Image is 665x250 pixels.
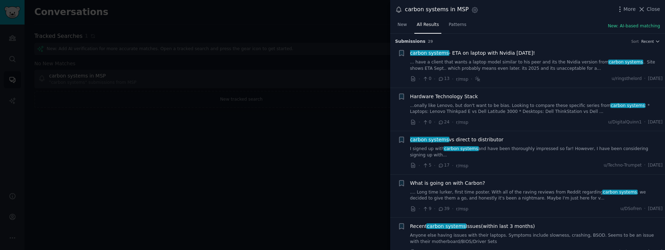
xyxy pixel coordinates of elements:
span: r/msp [456,120,468,125]
span: · [434,205,435,212]
span: 39 [438,206,449,212]
span: · [419,119,420,126]
span: 29 [428,39,433,43]
span: 9 [422,206,431,212]
span: u/DSofren [620,206,642,212]
span: 24 [438,119,449,126]
span: carbon systems [610,103,645,108]
div: carbon systems in MSP [405,5,469,14]
span: · [452,205,453,212]
div: Sort [631,39,639,44]
span: · [434,119,435,126]
span: Recent [641,39,654,44]
span: · [419,162,420,169]
a: I signed up withcarbon systemsand have been thoroughly impressed so far! However, I have been con... [410,146,663,158]
span: carbon systems [409,137,449,142]
a: Anyone else having issues with their laptops. Symptoms include slowness, crashing, BSOD. Seems to... [410,232,663,245]
button: New: AI-based matching [608,23,660,29]
button: Close [638,6,660,13]
span: 5 [422,162,431,169]
button: Recent [641,39,660,44]
span: · [644,162,646,169]
a: ... have a client that wants a laptop model similar to his peer and its the Nvidia version fromca... [410,59,663,72]
span: r/msp [456,207,468,211]
span: carbon systems [409,50,449,56]
span: · [644,76,646,82]
button: More [616,6,636,13]
span: [DATE] [648,76,663,82]
span: Close [647,6,660,13]
span: · [644,119,646,126]
span: vs direct to distributor [410,136,504,143]
span: [DATE] [648,206,663,212]
span: 0 [422,76,431,82]
a: .... Long time lurker, first time poster. With all of the raving reviews from Reddit regardingcar... [410,189,663,202]
span: 13 [438,76,449,82]
span: [DATE] [648,162,663,169]
a: Hardware Technology Stack [410,93,478,100]
span: Submission s [395,39,426,45]
span: carbon systems [426,223,466,229]
span: u/DigitalQuinn1 [608,119,642,126]
span: · [452,162,453,169]
span: · [434,162,435,169]
span: · [471,75,472,83]
span: carbon systems [602,190,637,195]
span: New [398,22,407,28]
a: ...onally like Lenovo, but don't want to be bias. Looking to compare these specific series fromca... [410,103,663,115]
span: · [644,206,646,212]
a: carbon systemsvs direct to distributor [410,136,504,143]
span: carbon systems [443,146,479,151]
span: · [452,119,453,126]
span: Patterns [449,22,466,28]
span: carbon systems [608,60,643,65]
a: What is going on with Carbon? [410,180,485,187]
span: u/Techno-Trumpet [604,162,642,169]
span: 0 [422,119,431,126]
a: New [395,19,409,34]
span: · [452,75,453,83]
span: Recent Issues(within last 3 months) [410,223,535,230]
span: More [624,6,636,13]
a: All Results [414,19,441,34]
span: r/msp [456,163,468,168]
span: [DATE] [648,119,663,126]
span: All Results [417,22,439,28]
span: u/ringsthelord [612,76,642,82]
span: · [419,205,420,212]
a: Patterns [446,19,469,34]
span: · [419,75,420,83]
span: · [434,75,435,83]
span: r/msp [456,77,468,82]
a: carbon systems- ETA on laptop with Nvidia [DATE]! [410,49,535,57]
a: Recentcarbon systemsIssues(within last 3 months) [410,223,535,230]
span: 17 [438,162,449,169]
span: - ETA on laptop with Nvidia [DATE]! [410,49,535,57]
